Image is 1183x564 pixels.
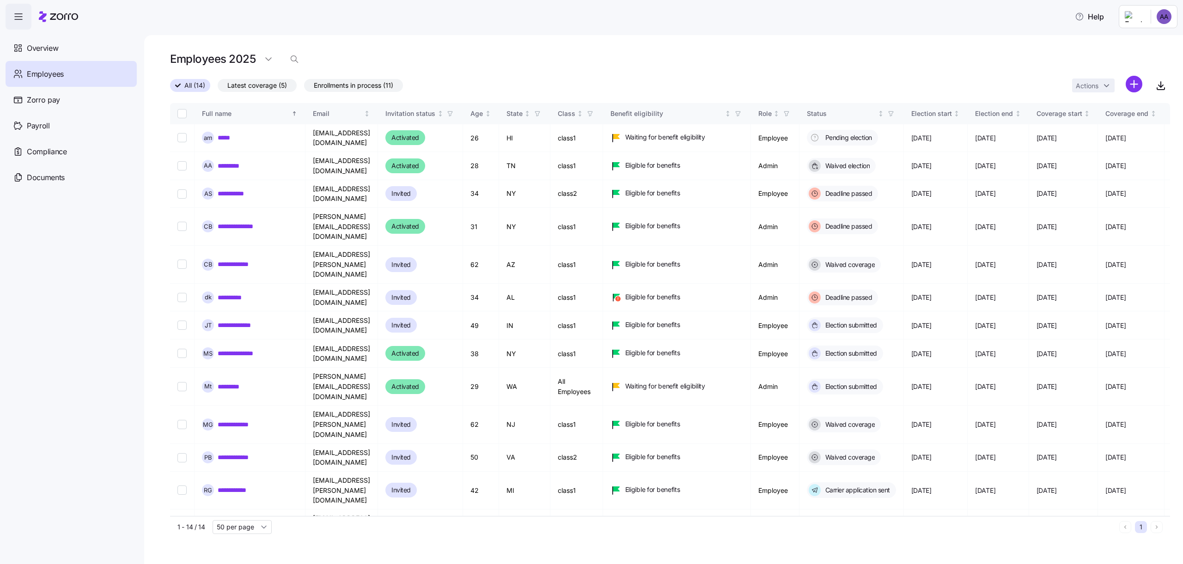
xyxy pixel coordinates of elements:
[550,472,603,509] td: class1
[177,161,187,170] input: Select record 2
[823,453,875,462] span: Waived coverage
[911,260,932,269] span: [DATE]
[177,420,187,429] input: Select record 10
[1105,321,1126,330] span: [DATE]
[823,189,872,198] span: Deadline passed
[6,35,137,61] a: Overview
[625,320,680,329] span: Eligible for benefits
[305,124,378,152] td: [EMAIL_ADDRESS][DOMAIN_NAME]
[6,139,137,164] a: Compliance
[603,103,751,124] th: Benefit eligibilityNot sorted
[1037,349,1057,358] span: [DATE]
[27,172,65,183] span: Documents
[975,109,1013,119] div: Election end
[1072,79,1115,92] button: Actions
[305,180,378,208] td: [EMAIL_ADDRESS][DOMAIN_NAME]
[911,382,932,391] span: [DATE]
[625,382,705,391] span: Waiting for benefit eligibility
[1150,110,1157,117] div: Not sorted
[975,382,995,391] span: [DATE]
[204,163,212,169] span: A A
[953,110,960,117] div: Not sorted
[470,109,483,119] div: Age
[305,152,378,180] td: [EMAIL_ADDRESS][DOMAIN_NAME]
[184,79,205,91] span: All (14)
[499,472,550,509] td: MI
[463,444,499,472] td: 50
[550,103,603,124] th: ClassNot sorted
[558,109,575,119] div: Class
[550,208,603,246] td: class1
[799,103,904,124] th: StatusNot sorted
[751,180,799,208] td: Employee
[823,161,870,170] span: Waived election
[610,109,723,119] div: Benefit eligibility
[177,453,187,462] input: Select record 11
[975,321,995,330] span: [DATE]
[823,321,877,330] span: Election submitted
[305,311,378,340] td: [EMAIL_ADDRESS][DOMAIN_NAME]
[177,293,187,302] input: Select record 6
[773,110,780,117] div: Not sorted
[463,368,499,406] td: 29
[751,124,799,152] td: Employee
[463,246,499,284] td: 62
[1037,382,1057,391] span: [DATE]
[463,124,499,152] td: 26
[1105,382,1126,391] span: [DATE]
[463,340,499,368] td: 38
[305,208,378,246] td: [PERSON_NAME][EMAIL_ADDRESS][DOMAIN_NAME]
[499,406,550,443] td: NJ
[975,161,995,170] span: [DATE]
[204,487,212,493] span: R G
[499,208,550,246] td: NY
[385,109,435,119] div: Invitation status
[391,292,411,303] span: Invited
[463,284,499,311] td: 34
[550,406,603,443] td: class1
[1105,293,1126,302] span: [DATE]
[305,103,378,124] th: EmailNot sorted
[177,522,205,532] span: 1 - 14 / 14
[625,133,705,142] span: Waiting for benefit eligibility
[499,124,550,152] td: HI
[463,180,499,208] td: 34
[878,110,884,117] div: Not sorted
[204,191,212,197] span: A S
[1105,349,1126,358] span: [DATE]
[391,160,419,171] span: Activated
[499,340,550,368] td: NY
[975,133,995,143] span: [DATE]
[1076,83,1098,89] span: Actions
[6,61,137,87] a: Employees
[499,284,550,311] td: AL
[823,293,872,302] span: Deadline passed
[751,311,799,340] td: Employee
[204,224,213,230] span: C B
[751,284,799,311] td: Admin
[6,113,137,139] a: Payroll
[1084,110,1090,117] div: Not sorted
[499,152,550,180] td: TN
[27,42,58,54] span: Overview
[911,189,932,198] span: [DATE]
[911,293,932,302] span: [DATE]
[975,260,995,269] span: [DATE]
[975,189,995,198] span: [DATE]
[1151,521,1163,533] button: Next page
[463,509,499,547] td: 42
[177,189,187,198] input: Select record 3
[195,103,305,124] th: Full nameSorted ascending
[823,260,875,269] span: Waived coverage
[463,472,499,509] td: 42
[170,52,256,66] h1: Employees 2025
[437,110,444,117] div: Not sorted
[1015,110,1021,117] div: Not sorted
[1105,453,1126,462] span: [DATE]
[1119,521,1131,533] button: Previous page
[975,293,995,302] span: [DATE]
[904,103,968,124] th: Election startNot sorted
[391,381,419,392] span: Activated
[625,485,680,494] span: Eligible for benefits
[1105,133,1126,143] span: [DATE]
